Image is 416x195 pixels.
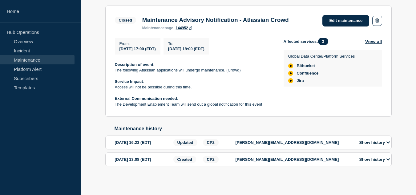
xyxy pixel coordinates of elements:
[288,54,355,59] p: Global Data Center/Platform Services
[115,79,143,84] strong: Service Impact
[115,84,274,90] p: Access will not be possible during this time.
[115,96,274,101] p: :
[288,78,293,83] div: affected
[115,62,274,67] p: :
[142,17,289,23] h3: Maintenance Advisory Notification - Atlassian Crowd
[173,139,197,146] span: Updated
[203,156,219,163] span: CP2
[142,26,165,30] span: maintenance
[119,41,156,46] p: From :
[176,26,192,30] a: 144952
[318,38,328,45] span: 3
[284,38,331,45] span: Affected services:
[288,63,293,68] div: affected
[173,156,196,163] span: Created
[115,67,274,73] p: The following Atlassian applications will undergo maintenance. (Crowd)
[357,157,392,162] button: Show history
[168,47,204,51] span: [DATE] 18:00 (EDT)
[297,71,319,76] span: Confluence
[115,62,153,67] strong: Description of event
[115,96,177,101] strong: External Communication needed
[142,26,173,30] p: page
[297,78,304,83] span: Jira
[236,140,353,145] p: [PERSON_NAME][EMAIL_ADDRESS][DOMAIN_NAME]
[357,140,392,145] button: Show history
[119,47,156,51] span: [DATE] 17:00 (EDT)
[365,38,382,45] button: View all
[288,71,293,76] div: affected
[168,41,204,46] p: To :
[115,139,172,146] div: [DATE] 16:23 (EDT)
[115,79,274,84] p: :
[322,15,369,26] a: Edit maintenance
[115,17,136,24] span: Closed
[203,139,219,146] span: CP2
[115,156,172,163] div: [DATE] 13:08 (EDT)
[115,126,392,132] h2: Maintenance history
[115,102,274,107] p: The Development Enablement Team will send out a global notification for this event
[236,157,353,162] p: [PERSON_NAME][EMAIL_ADDRESS][DOMAIN_NAME]
[297,63,315,68] span: Bitbucket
